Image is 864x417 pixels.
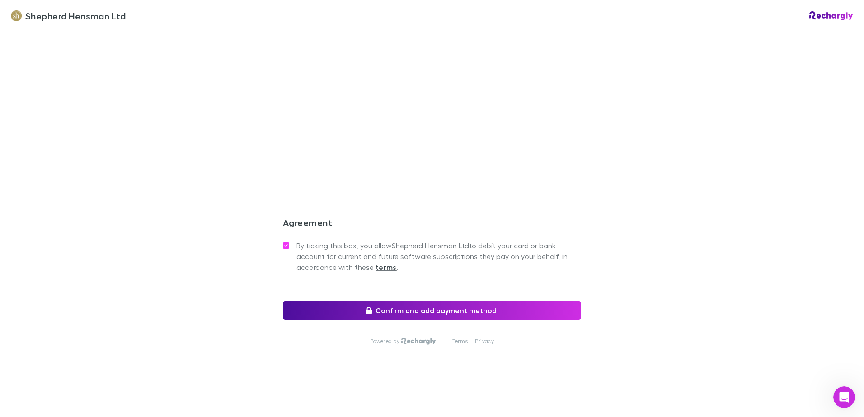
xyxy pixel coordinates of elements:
a: Terms [452,338,468,345]
img: Rechargly Logo [401,338,436,345]
span: Shepherd Hensman Ltd [25,9,126,23]
p: | [443,338,445,345]
span: By ticking this box, you allow Shepherd Hensman Ltd to debit your card or bank account for curren... [296,240,581,273]
strong: terms [376,263,397,272]
img: Shepherd Hensman Ltd's Logo [11,10,22,21]
p: Powered by [370,338,401,345]
button: Confirm and add payment method [283,301,581,320]
a: Privacy [475,338,494,345]
img: Rechargly Logo [809,11,853,20]
h3: Agreement [283,217,581,232]
iframe: Intercom live chat [833,386,855,408]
